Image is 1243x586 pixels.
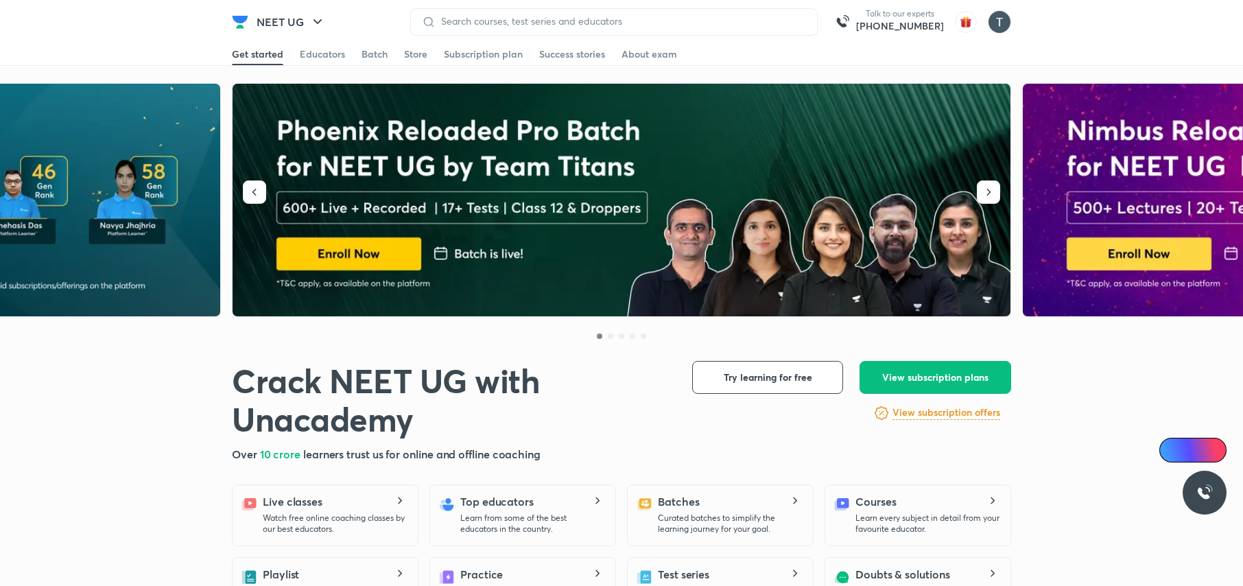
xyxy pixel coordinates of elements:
div: Store [404,47,427,61]
p: Talk to our experts [856,8,944,19]
h5: Courses [855,493,896,510]
div: Get started [232,47,283,61]
a: Success stories [539,43,605,65]
button: NEET UG [248,8,334,36]
div: Subscription plan [444,47,523,61]
h5: Playlist [263,566,299,583]
a: [PHONE_NUMBER] [856,19,944,33]
p: Curated batches to simplify the learning journey for your goal. [658,513,802,535]
a: Get started [232,43,283,65]
img: Company Logo [232,14,248,30]
button: View subscription plans [860,361,1011,394]
a: Subscription plan [444,43,523,65]
span: Over [232,447,260,461]
img: call-us [829,8,856,36]
a: About exam [621,43,677,65]
h5: Test series [658,566,709,583]
a: View subscription offers [892,405,1000,421]
h5: Doubts & solutions [855,566,950,583]
h5: Practice [460,566,503,583]
h5: Batches [658,493,699,510]
a: Store [404,43,427,65]
div: Educators [300,47,345,61]
h1: Crack NEET UG with Unacademy [232,361,670,438]
h5: Live classes [263,493,322,510]
img: avatar [955,11,977,33]
h6: View subscription offers [892,406,1000,420]
input: Search courses, test series and educators [436,16,806,27]
span: 10 crore [260,447,303,461]
a: Ai Doubts [1159,438,1227,462]
p: Learn from some of the best educators in the country. [460,513,604,535]
a: Batch [362,43,388,65]
div: Success stories [539,47,605,61]
span: View subscription plans [882,371,989,384]
img: ttu [1196,484,1213,501]
button: Try learning for free [692,361,843,394]
a: Educators [300,43,345,65]
p: Watch free online coaching classes by our best educators. [263,513,407,535]
img: tanistha Dey [988,10,1011,34]
span: Ai Doubts [1182,445,1218,456]
div: Batch [362,47,388,61]
p: Learn every subject in detail from your favourite educator. [855,513,999,535]
div: About exam [621,47,677,61]
img: Icon [1168,445,1179,456]
h5: Top educators [460,493,534,510]
span: learners trust us for online and offline coaching [303,447,541,461]
span: Try learning for free [724,371,812,384]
